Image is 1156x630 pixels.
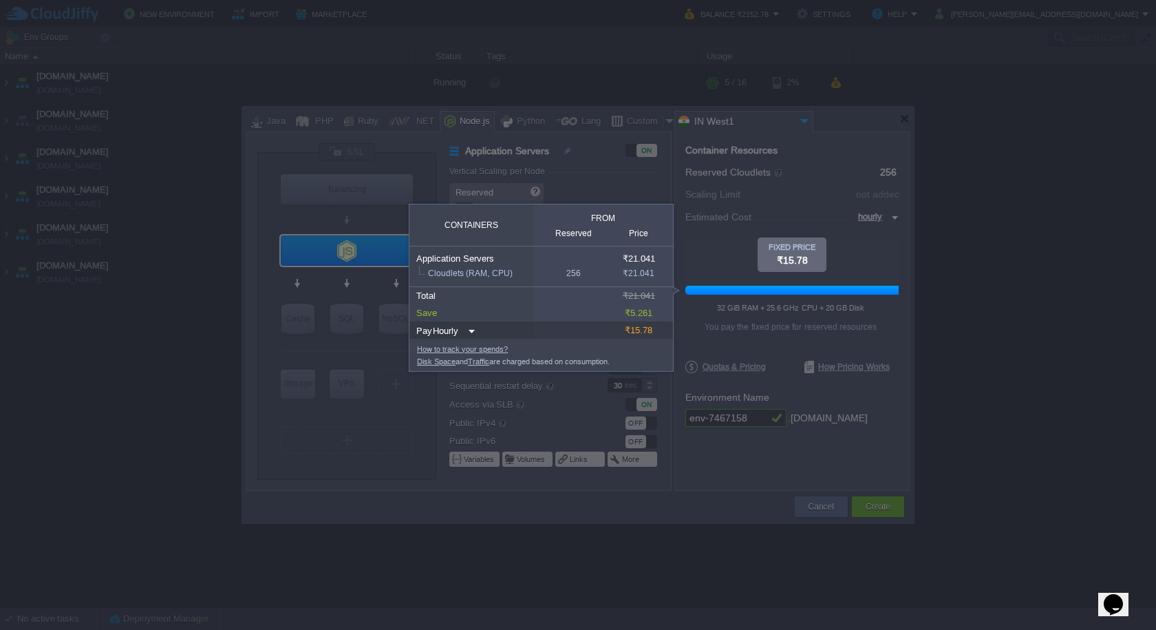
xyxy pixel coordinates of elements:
[417,357,456,366] a: Disk Space
[1098,575,1142,616] iframe: chat widget
[533,213,673,223] div: from
[608,229,670,239] div: Price
[413,220,530,230] div: Containers
[416,322,432,339] div: Pay
[758,243,826,251] div: FIXED PRICE
[608,269,670,278] div: ₹21.041
[539,269,608,278] div: 256
[417,355,673,367] div: and are charged based on consumption.
[608,304,670,322] div: ₹5.261
[608,322,670,339] div: ₹15.78
[539,229,608,239] div: Reserved
[777,255,808,266] span: ₹15.78
[417,345,508,353] a: How to track your spends?
[608,287,670,304] div: ₹21.041
[468,357,489,366] a: Traffic
[608,253,670,264] div: ₹21.041
[416,253,533,264] div: Application Servers
[416,304,533,322] div: Save
[416,287,533,304] div: Total
[416,269,533,278] div: Cloudlets (RAM, CPU)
